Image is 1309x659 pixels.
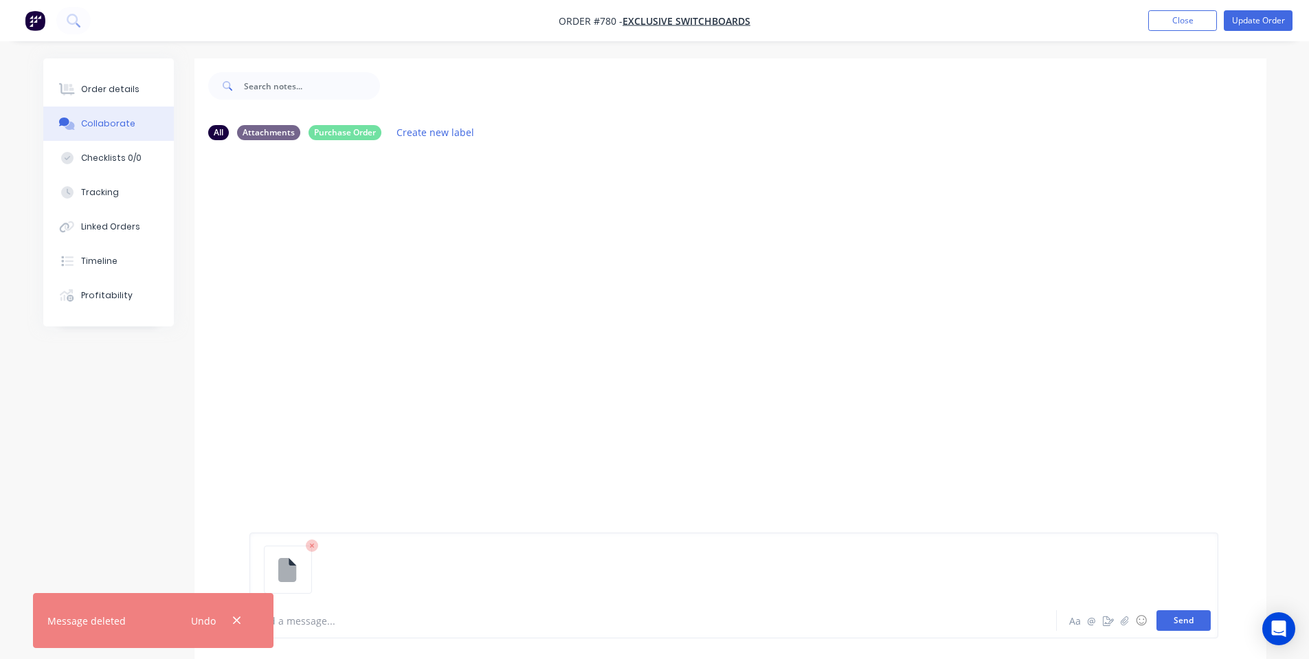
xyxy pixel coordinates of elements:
div: Message deleted [47,614,126,628]
button: Undo [183,612,223,630]
div: Attachments [237,125,300,140]
input: Search notes... [244,72,380,100]
button: Close [1148,10,1217,31]
button: Collaborate [43,107,174,141]
button: Checklists 0/0 [43,141,174,175]
div: Collaborate [81,118,135,130]
div: Tracking [81,186,119,199]
button: @ [1084,612,1100,629]
div: Order details [81,83,139,96]
img: Factory [25,10,45,31]
button: Tracking [43,175,174,210]
div: Purchase Order [309,125,381,140]
button: ☺ [1133,612,1150,629]
div: Open Intercom Messenger [1262,612,1295,645]
div: Profitability [81,289,133,302]
button: Profitability [43,278,174,313]
button: Aa [1067,612,1084,629]
span: Order #780 - [559,14,623,27]
div: All [208,125,229,140]
button: Order details [43,72,174,107]
button: Create new label [390,123,482,142]
button: Timeline [43,244,174,278]
div: Checklists 0/0 [81,152,142,164]
button: Update Order [1224,10,1293,31]
a: Exclusive Switchboards [623,14,750,27]
div: Linked Orders [81,221,140,233]
button: Linked Orders [43,210,174,244]
button: Send [1156,610,1211,631]
div: Timeline [81,255,118,267]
